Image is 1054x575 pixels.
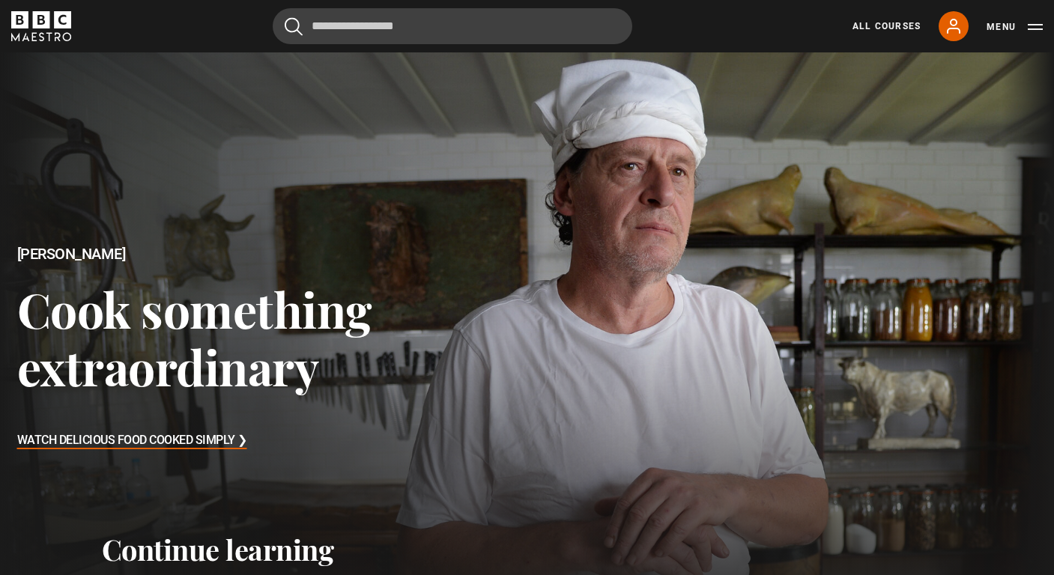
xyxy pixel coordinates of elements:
[11,11,71,41] svg: BBC Maestro
[102,532,953,567] h2: Continue learning
[17,430,247,452] h3: Watch Delicious Food Cooked Simply ❯
[17,280,527,396] h3: Cook something extraordinary
[17,246,527,263] h2: [PERSON_NAME]
[273,8,632,44] input: Search
[852,19,921,33] a: All Courses
[285,17,303,36] button: Submit the search query
[987,19,1043,34] button: Toggle navigation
